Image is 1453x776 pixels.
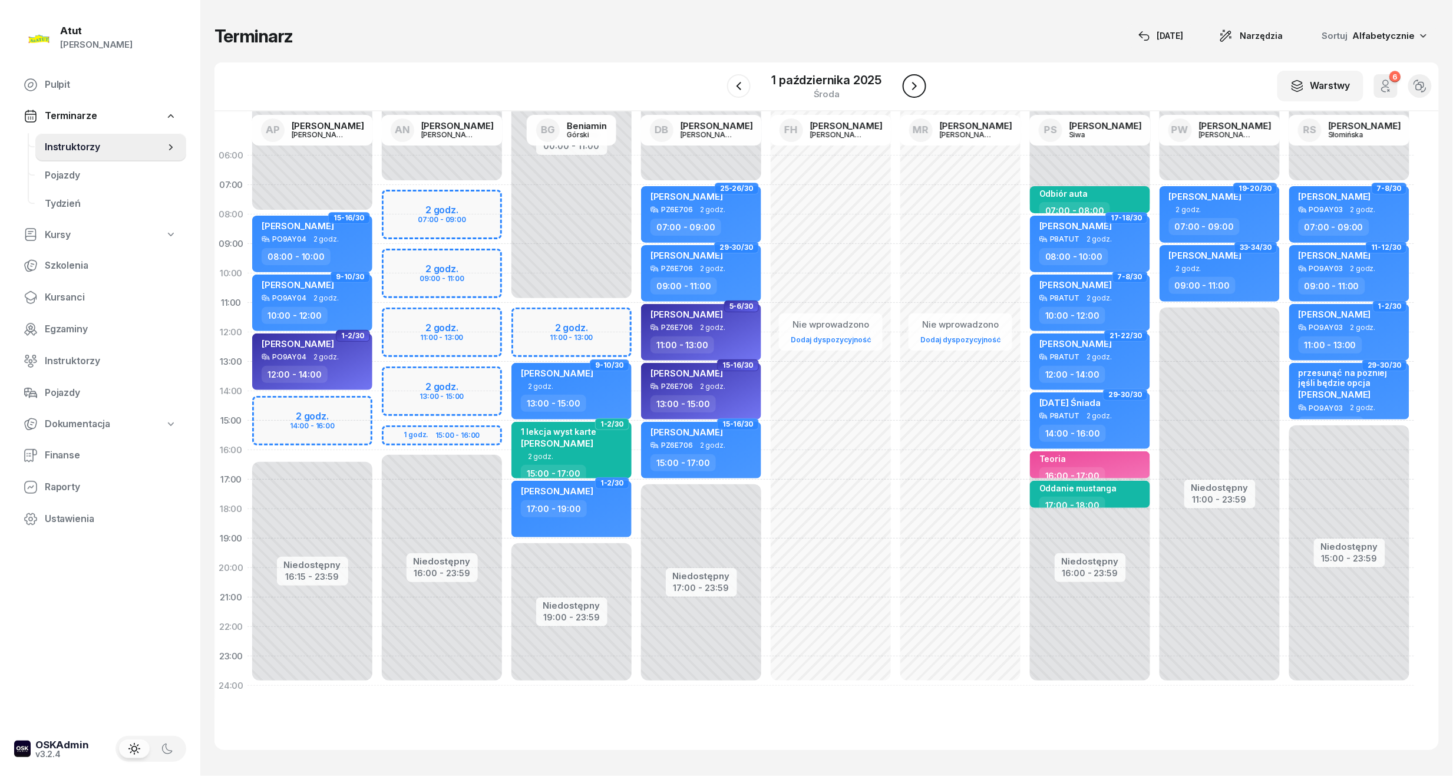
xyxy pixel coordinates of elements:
[272,235,306,243] div: PO9AY04
[252,115,374,146] a: AP[PERSON_NAME][PERSON_NAME]
[1309,206,1343,213] div: PO9AY03
[14,283,186,312] a: Kursanci
[527,115,616,146] a: BGBeniaminGórski
[1299,278,1365,295] div: 09:00 - 11:00
[1169,250,1241,261] span: [PERSON_NAME]
[1169,191,1241,202] span: [PERSON_NAME]
[661,382,693,390] div: PZ6E706
[214,671,247,701] div: 24:00
[1069,121,1142,130] div: [PERSON_NAME]
[810,121,883,130] div: [PERSON_NAME]
[722,423,754,425] span: 15-16/30
[45,290,177,305] span: Kursanci
[543,601,600,610] div: Niedostępny
[786,333,876,346] a: Dodaj dyspozycyjność
[292,121,364,130] div: [PERSON_NAME]
[1208,24,1294,48] button: Narzędzia
[700,323,725,332] span: 2 godz.
[700,265,725,273] span: 2 godz.
[214,642,247,671] div: 23:00
[784,125,798,135] span: FH
[719,246,754,249] span: 29-30/30
[381,115,503,146] a: AN[PERSON_NAME][PERSON_NAME]
[1039,454,1066,464] div: Teoria
[395,125,410,135] span: AN
[1377,187,1402,190] span: 7-8/30
[313,353,339,361] span: 2 godz.
[1039,338,1112,349] span: [PERSON_NAME]
[1199,131,1256,138] div: [PERSON_NAME]
[700,441,725,450] span: 2 godz.
[528,382,553,390] span: 2 godz.
[650,368,723,379] span: [PERSON_NAME]
[35,190,186,218] a: Tydzień
[1303,125,1316,135] span: RS
[1378,305,1402,308] span: 1-2/30
[786,317,876,332] div: Nie wprowadzono
[521,500,587,517] div: 17:00 - 19:00
[284,560,341,569] div: Niedostępny
[661,265,693,272] div: PZ6E706
[1191,481,1249,507] button: Niedostępny11:00 - 23:59
[262,220,334,232] span: [PERSON_NAME]
[272,353,306,361] div: PO9AY04
[1062,566,1119,578] div: 16:00 - 23:59
[1039,467,1105,484] div: 16:00 - 17:00
[720,187,754,190] span: 25-26/30
[214,259,247,288] div: 10:00
[1299,309,1371,320] span: [PERSON_NAME]
[521,486,593,497] span: [PERSON_NAME]
[1039,397,1101,408] span: [DATE] Śniada
[1039,307,1105,324] div: 10:00 - 12:00
[45,354,177,369] span: Instruktorzy
[1138,29,1184,43] div: [DATE]
[650,191,723,202] span: [PERSON_NAME]
[661,323,693,331] div: PZ6E706
[1062,557,1119,566] div: Niedostępny
[284,569,341,582] div: 16:15 - 23:59
[421,131,478,138] div: [PERSON_NAME]
[1299,250,1371,261] span: [PERSON_NAME]
[45,480,177,495] span: Raporty
[1039,202,1110,219] div: 07:00 - 08:00
[729,305,754,308] span: 5-6/30
[1062,554,1119,580] button: Niedostępny16:00 - 23:59
[1039,248,1108,265] div: 08:00 - 10:00
[1350,265,1376,273] span: 2 godz.
[1039,220,1112,232] span: [PERSON_NAME]
[1240,246,1272,249] span: 33-34/30
[1299,191,1371,202] span: [PERSON_NAME]
[1039,366,1105,383] div: 12:00 - 14:00
[567,121,607,130] div: Beniamin
[45,227,71,243] span: Kursy
[45,511,177,527] span: Ustawienia
[45,385,177,401] span: Pojazdy
[543,599,600,625] button: Niedostępny19:00 - 23:59
[1039,497,1105,514] div: 17:00 - 18:00
[45,196,177,212] span: Tydzień
[567,131,607,138] div: Górski
[14,505,186,533] a: Ustawienia
[14,252,186,280] a: Szkolenia
[1087,412,1112,420] span: 2 godz.
[1299,368,1402,388] div: przesunąć na póżniej jęśli będzie opcja
[45,417,110,432] span: Dokumentacja
[1321,540,1378,566] button: Niedostępny15:00 - 23:59
[14,71,186,99] a: Pulpit
[1109,335,1142,337] span: 21-22/30
[45,140,165,155] span: Instruktorzy
[14,741,31,757] img: logo-xs-dark@2x.png
[940,131,996,138] div: [PERSON_NAME]
[414,566,471,578] div: 16:00 - 23:59
[313,294,339,302] span: 2 godz.
[661,441,693,449] div: PZ6E706
[1299,389,1371,400] span: [PERSON_NAME]
[521,395,586,412] div: 13:00 - 15:00
[650,278,717,295] div: 09:00 - 11:00
[35,161,186,190] a: Pojazdy
[1321,551,1378,563] div: 15:00 - 23:59
[1087,294,1112,302] span: 2 godz.
[60,26,133,36] div: Atut
[681,121,753,130] div: [PERSON_NAME]
[1087,235,1112,243] span: 2 godz.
